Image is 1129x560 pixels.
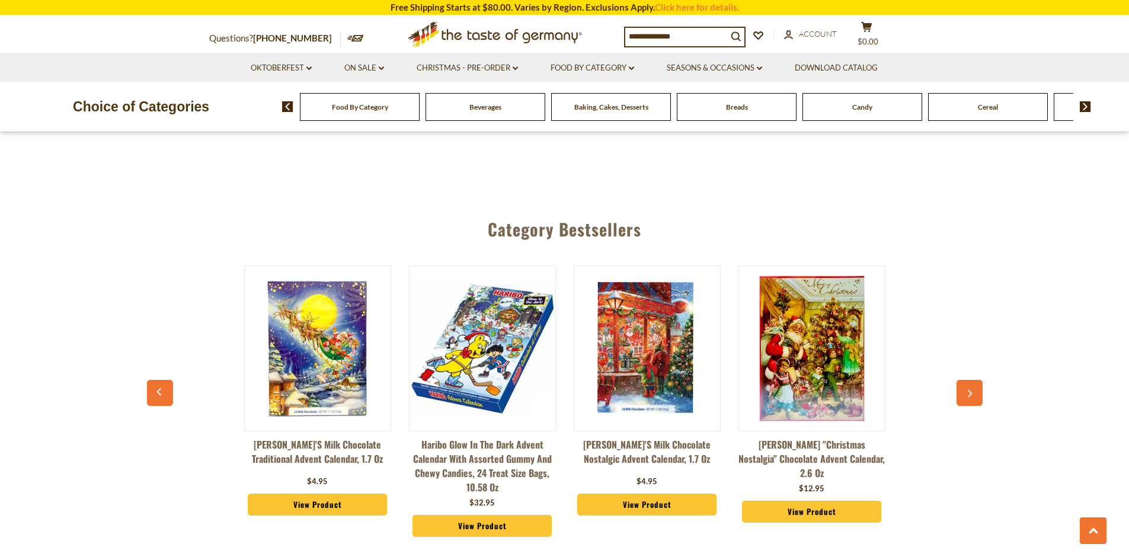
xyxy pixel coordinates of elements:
a: Candy [852,103,872,111]
a: [PERSON_NAME] "Christmas Nostalgia" Chocolate Advent Calendar, 2.6 oz [738,437,885,480]
a: View Product [248,494,388,516]
img: Erika's Milk Chocolate Traditional Advent Calendar, 1.7 oz [245,276,391,421]
a: Cereal [978,103,998,111]
a: View Product [742,501,882,523]
div: $4.95 [637,476,657,488]
span: $0.00 [858,37,878,46]
button: $0.00 [849,21,885,51]
a: [PHONE_NUMBER] [253,33,332,43]
a: Baking, Cakes, Desserts [574,103,648,111]
img: Haribo Glow in the Dark Advent Calendar with Assorted Gummy and Chewy Candies, 24 Treat Size Bags... [410,276,555,421]
a: Food By Category [332,103,388,111]
a: View Product [577,494,717,516]
div: Category Bestsellers [153,202,977,251]
a: Download Catalog [795,62,878,75]
a: Haribo Glow in the Dark Advent Calendar with Assorted Gummy and Chewy Candies, 24 Treat Size Bags... [409,437,556,494]
a: Account [784,28,837,41]
a: Click here for details. [655,2,739,12]
a: [PERSON_NAME]'s Milk Chocolate Traditional Advent Calendar, 1.7 oz [244,437,391,473]
p: Questions? [209,31,341,46]
img: next arrow [1080,101,1091,112]
div: $4.95 [307,476,328,488]
a: Seasons & Occasions [667,62,762,75]
span: Account [799,29,837,39]
a: Beverages [469,103,501,111]
img: previous arrow [282,101,293,112]
img: Heidel [739,276,885,421]
a: On Sale [344,62,384,75]
a: [PERSON_NAME]'s Milk Chocolate Nostalgic Advent Calendar, 1.7 oz [574,437,721,473]
div: $32.95 [469,497,495,509]
a: Food By Category [551,62,634,75]
a: Oktoberfest [251,62,312,75]
div: $12.95 [799,483,824,495]
a: View Product [412,515,552,537]
img: Erika's Milk Chocolate Nostalgic Advent Calendar, 1.7 oz [574,276,720,421]
a: Breads [726,103,748,111]
a: Christmas - PRE-ORDER [417,62,518,75]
